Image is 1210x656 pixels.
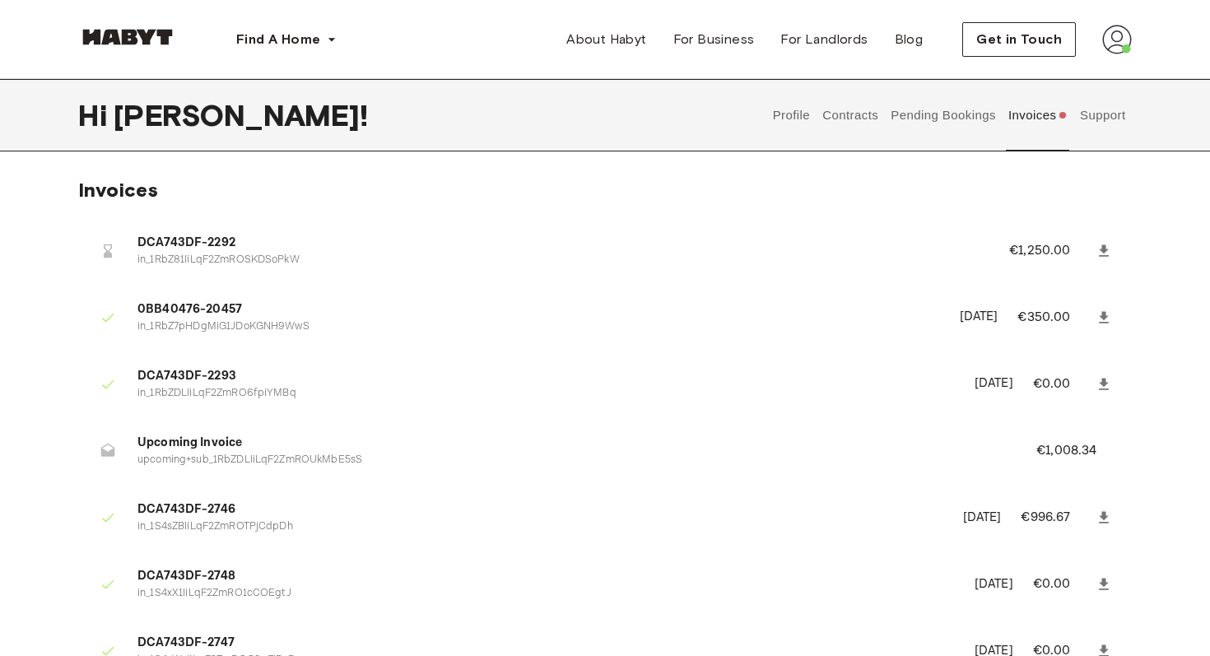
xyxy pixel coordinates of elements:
button: Support [1077,79,1128,151]
button: Contracts [821,79,881,151]
span: DCA743DF-2746 [137,500,943,519]
span: Blog [895,30,924,49]
p: €0.00 [1033,375,1092,394]
span: DCA743DF-2293 [137,367,955,386]
span: For Landlords [780,30,868,49]
button: Profile [770,79,812,151]
p: in_1RbZ7pHDgMiG1JDoKGNH9WwS [137,319,940,335]
p: €996.67 [1021,508,1092,528]
p: €1,250.00 [1009,241,1092,261]
button: Find A Home [223,23,350,56]
p: [DATE] [975,575,1013,594]
p: €350.00 [1017,308,1092,328]
p: in_1RbZ81IiLqF2ZmROSKDSoPkW [137,253,970,268]
p: [DATE] [975,375,1013,393]
span: DCA743DF-2748 [137,567,955,586]
p: €1,008.34 [1036,441,1119,461]
span: Invoices [78,178,158,202]
span: 0BB40476-20457 [137,300,940,319]
span: DCA743DF-2292 [137,234,970,253]
a: About Habyt [553,23,659,56]
a: Blog [882,23,937,56]
span: Upcoming Invoice [137,434,997,453]
span: DCA743DF-2747 [137,634,955,653]
p: in_1RbZDLIiLqF2ZmRO6fpiYMBq [137,386,955,402]
div: user profile tabs [766,79,1132,151]
p: upcoming+sub_1RbZDLIiLqF2ZmROUkMbE5sS [137,453,997,468]
p: in_1S4sZBIiLqF2ZmROTPjCdpDh [137,519,943,535]
button: Invoices [1006,79,1069,151]
span: [PERSON_NAME] ! [114,98,368,133]
img: avatar [1102,25,1132,54]
span: About Habyt [566,30,646,49]
span: Get in Touch [976,30,1062,49]
button: Get in Touch [962,22,1076,57]
p: in_1S4xX1IiLqF2ZmRO1cCOEgtJ [137,586,955,602]
p: €0.00 [1033,575,1092,594]
span: Find A Home [236,30,320,49]
button: Pending Bookings [889,79,998,151]
span: For Business [673,30,755,49]
span: Hi [78,98,114,133]
p: [DATE] [963,509,1002,528]
a: For Business [660,23,768,56]
p: [DATE] [960,308,998,327]
a: For Landlords [767,23,881,56]
img: Habyt [78,29,177,45]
